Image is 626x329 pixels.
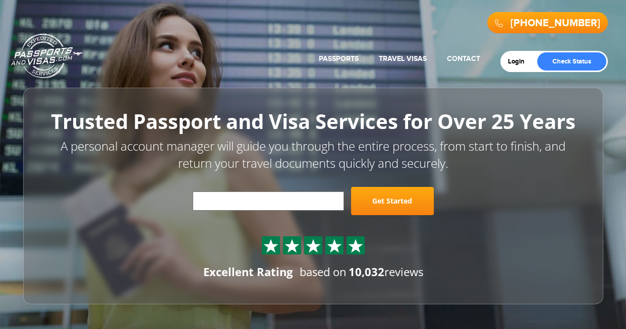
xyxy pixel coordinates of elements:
img: Sprite St [327,238,342,253]
strong: 10,032 [349,265,384,280]
span: reviews [349,265,423,280]
img: Sprite St [263,238,278,253]
img: Sprite St [284,238,300,253]
a: Travel Visas [379,54,427,63]
a: Login [508,57,532,65]
p: A personal account manager will guide you through the entire process, from start to finish, and r... [46,138,581,172]
a: Get Started [351,187,434,216]
a: Check Status [537,52,606,71]
a: Passports [319,54,359,63]
img: Sprite St [348,238,363,253]
div: Excellent Rating [203,265,293,280]
img: Sprite St [306,238,321,253]
a: Passports & [DOMAIN_NAME] [11,33,83,79]
a: [PHONE_NUMBER] [510,17,600,29]
a: Contact [447,54,480,63]
span: based on [300,265,347,280]
h1: Trusted Passport and Visa Services for Over 25 Years [46,110,581,133]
